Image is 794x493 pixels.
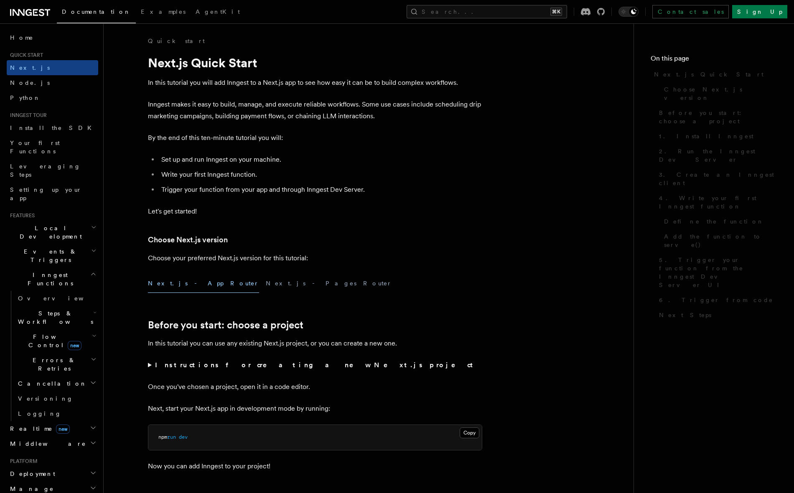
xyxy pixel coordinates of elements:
[148,234,228,246] a: Choose Next.js version
[7,30,98,45] a: Home
[68,341,81,350] span: new
[7,291,98,421] div: Inngest Functions
[656,292,777,307] a: 6. Trigger from code
[196,8,240,15] span: AgentKit
[148,381,482,393] p: Once you've chosen a project, open it in a code editor.
[652,5,729,18] a: Contact sales
[148,460,482,472] p: Now you can add Inngest to your project!
[155,361,476,369] strong: Instructions for creating a new Next.js project
[7,267,98,291] button: Inngest Functions
[18,395,73,402] span: Versioning
[191,3,245,23] a: AgentKit
[664,217,764,226] span: Define the function
[15,406,98,421] a: Logging
[7,436,98,451] button: Middleware
[656,252,777,292] a: 5. Trigger your function from the Inngest Dev Server UI
[10,94,41,101] span: Python
[148,403,482,414] p: Next, start your Next.js app in development mode by running:
[7,485,54,493] span: Manage
[10,125,97,131] span: Install the SDK
[7,135,98,159] a: Your first Functions
[148,274,259,293] button: Next.js - App Router
[136,3,191,23] a: Examples
[18,410,61,417] span: Logging
[618,7,639,17] button: Toggle dark mode
[148,55,482,70] h1: Next.js Quick Start
[62,8,131,15] span: Documentation
[15,353,98,376] button: Errors & Retries
[7,120,98,135] a: Install the SDK
[158,434,167,440] span: npm
[159,154,482,165] li: Set up and run Inngest on your machine.
[57,3,136,23] a: Documentation
[15,391,98,406] a: Versioning
[266,274,392,293] button: Next.js - Pages Router
[664,85,777,102] span: Choose Next.js version
[659,147,777,164] span: 2. Run the Inngest Dev Server
[15,329,98,353] button: Flow Controlnew
[7,244,98,267] button: Events & Triggers
[148,99,482,122] p: Inngest makes it easy to build, manage, and execute reliable workflows. Some use cases include sc...
[7,458,38,465] span: Platform
[656,167,777,191] a: 3. Create an Inngest client
[654,70,763,79] span: Next.js Quick Start
[664,232,777,249] span: Add the function to serve()
[7,112,47,119] span: Inngest tour
[656,129,777,144] a: 1. Install Inngest
[15,309,93,326] span: Steps & Workflows
[10,186,82,201] span: Setting up your app
[10,140,60,155] span: Your first Functions
[56,424,70,434] span: new
[7,159,98,182] a: Leveraging Steps
[141,8,186,15] span: Examples
[7,470,55,478] span: Deployment
[407,5,567,18] button: Search...⌘K
[179,434,188,440] span: dev
[7,212,35,219] span: Features
[659,296,773,304] span: 6. Trigger from code
[148,206,482,217] p: Let's get started!
[732,5,787,18] a: Sign Up
[15,356,91,373] span: Errors & Retries
[159,169,482,180] li: Write your first Inngest function.
[148,338,482,349] p: In this tutorial you can use any existing Next.js project, or you can create a new one.
[661,214,777,229] a: Define the function
[15,291,98,306] a: Overview
[10,64,50,71] span: Next.js
[651,67,777,82] a: Next.js Quick Start
[661,229,777,252] a: Add the function to serve()
[7,90,98,105] a: Python
[15,379,87,388] span: Cancellation
[15,376,98,391] button: Cancellation
[10,33,33,42] span: Home
[7,224,91,241] span: Local Development
[550,8,562,16] kbd: ⌘K
[656,191,777,214] a: 4. Write your first Inngest function
[148,37,205,45] a: Quick start
[148,252,482,264] p: Choose your preferred Next.js version for this tutorial:
[7,440,86,448] span: Middleware
[659,256,777,289] span: 5. Trigger your function from the Inngest Dev Server UI
[7,52,43,58] span: Quick start
[148,359,482,371] summary: Instructions for creating a new Next.js project
[661,82,777,105] a: Choose Next.js version
[7,424,70,433] span: Realtime
[656,144,777,167] a: 2. Run the Inngest Dev Server
[659,109,777,125] span: Before you start: choose a project
[10,163,81,178] span: Leveraging Steps
[460,427,479,438] button: Copy
[659,132,753,140] span: 1. Install Inngest
[148,132,482,144] p: By the end of this ten-minute tutorial you will:
[7,271,90,287] span: Inngest Functions
[659,170,777,187] span: 3. Create an Inngest client
[167,434,176,440] span: run
[7,221,98,244] button: Local Development
[7,247,91,264] span: Events & Triggers
[659,311,711,319] span: Next Steps
[656,307,777,323] a: Next Steps
[651,53,777,67] h4: On this page
[148,319,303,331] a: Before you start: choose a project
[148,77,482,89] p: In this tutorial you will add Inngest to a Next.js app to see how easy it can be to build complex...
[659,194,777,211] span: 4. Write your first Inngest function
[15,333,92,349] span: Flow Control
